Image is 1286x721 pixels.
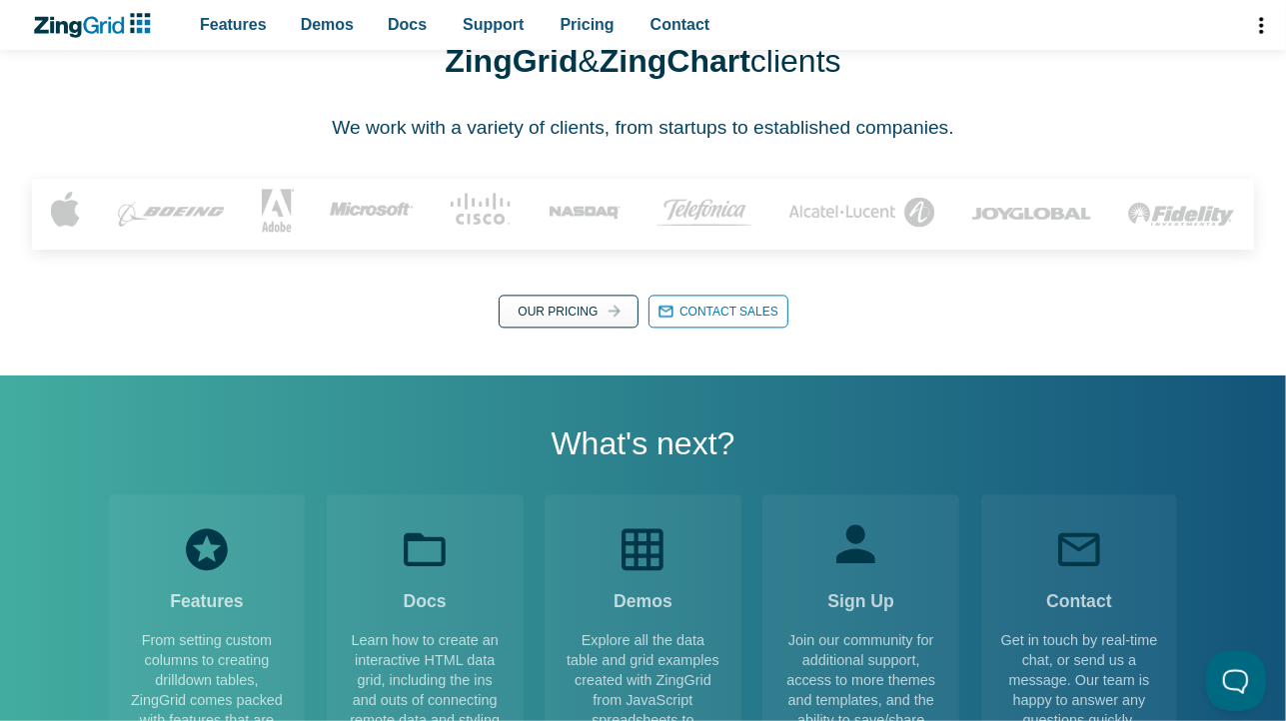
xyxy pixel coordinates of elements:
a: ZingChart Logo. Click to return to the homepage [32,13,161,38]
span: Demos [301,11,354,38]
strong: ZingGrid [445,43,578,79]
span: Docs [388,11,427,38]
span: Pricing [561,11,615,38]
img: ZingGrid Clients [32,179,1254,242]
a: Contact Sales [648,295,788,328]
strong: Demos [614,589,672,614]
strong: Features [170,589,243,614]
strong: ZingChart [600,43,750,79]
h2: What's next? [552,423,735,468]
span: Features [200,11,267,38]
span: Support [463,11,524,38]
iframe: Toggle Customer Support [1206,651,1266,711]
strong: Docs [400,589,450,614]
span: Contact [650,11,710,38]
strong: Contact [1046,589,1112,614]
h2: & clients [445,41,840,86]
p: We work with a variety of clients, from startups to established companies. [332,112,953,145]
strong: Sign Up [828,589,894,614]
a: Our Pricing [499,295,639,328]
